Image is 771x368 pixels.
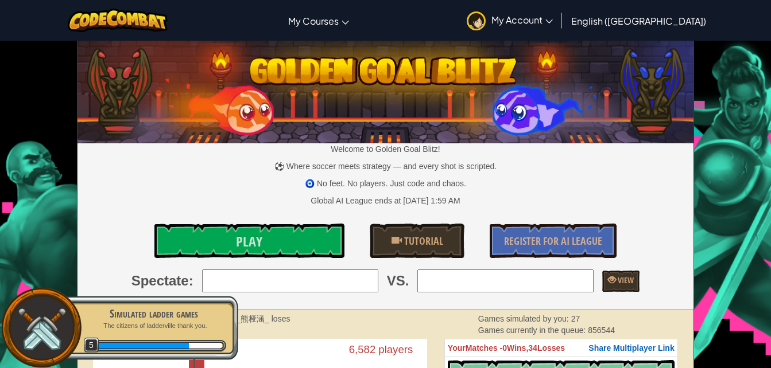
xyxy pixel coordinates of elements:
text: 6,582 players [349,343,413,355]
div: Global AI League ends at [DATE] 1:59 AM [311,195,460,206]
a: My Account [461,2,559,38]
span: : [189,271,193,291]
a: Register for AI League [490,224,616,258]
th: 0 34 [444,339,677,357]
span: Losses [537,343,565,353]
span: Wins, [507,343,528,353]
span: My Account [491,14,553,26]
img: CodeCombat logo [68,9,168,32]
span: English ([GEOGRAPHIC_DATA]) [571,15,706,27]
span: 856544 [588,326,615,335]
span: Spectate [131,271,189,291]
p: The citizens of ladderville thank you. [82,322,226,330]
span: View [616,275,634,285]
span: Share Multiplayer Link [588,343,674,353]
p: Welcome to Golden Goal Blitz! [78,143,693,155]
a: My Courses [282,5,355,36]
span: Play [236,232,262,250]
img: Golden Goal [78,36,693,143]
p: ⚽ Where soccer meets strategy — and every shot is scripted. [78,160,693,172]
a: English ([GEOGRAPHIC_DATA]) [565,5,712,36]
img: swords.png [16,302,68,354]
span: Games currently in the queue: [478,326,588,335]
span: Tutorial [402,234,443,248]
span: Games simulated by you: [478,314,571,323]
img: avatar [467,11,486,30]
span: Register for AI League [504,234,602,248]
span: 5 [84,338,99,353]
span: Your [448,343,466,353]
span: 27 [571,314,580,323]
span: VS. [387,271,409,291]
div: Simulated ladder games [82,306,226,322]
p: 🧿 No feet. No players. Just code and chaos. [78,178,693,189]
span: My Courses [288,15,339,27]
span: Matches - [466,343,503,353]
a: Tutorial [370,224,464,258]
